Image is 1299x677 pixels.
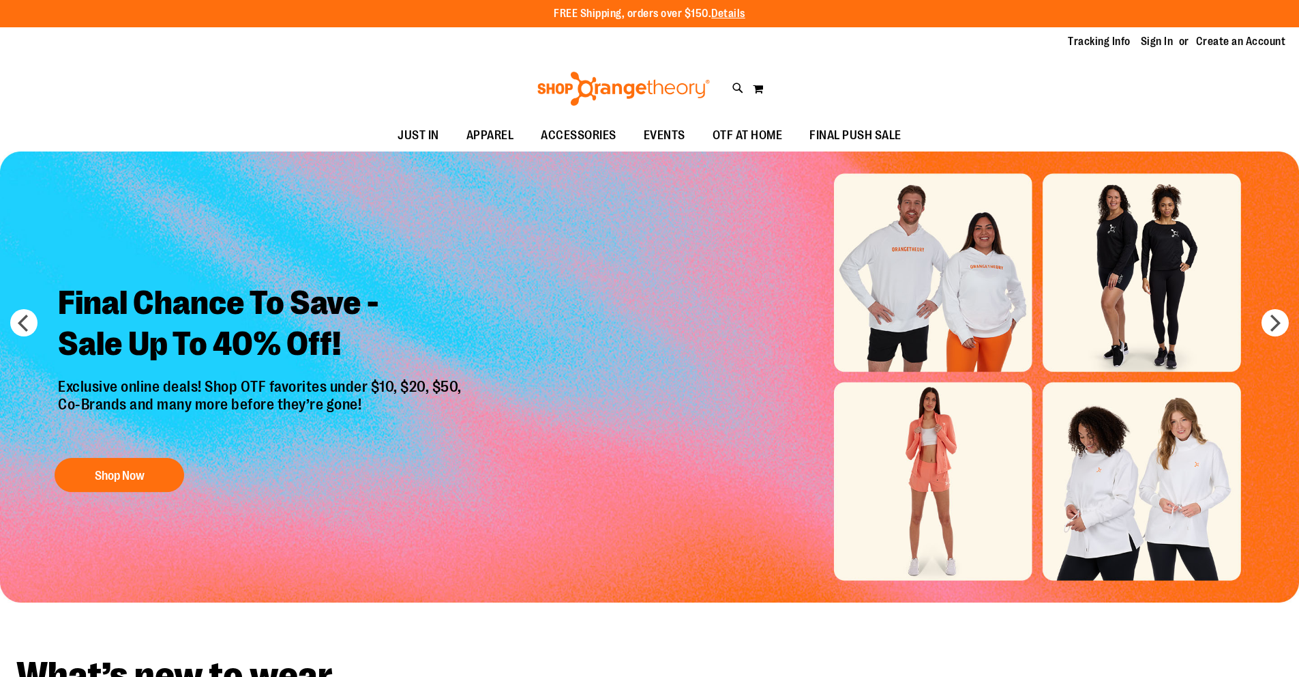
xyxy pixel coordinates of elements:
[384,120,453,152] a: JUST IN
[713,120,783,151] span: OTF AT HOME
[796,120,915,152] a: FINAL PUSH SALE
[535,72,712,106] img: Shop Orangetheory
[48,272,475,378] h2: Final Chance To Save - Sale Up To 40% Off!
[644,120,685,151] span: EVENTS
[711,8,745,20] a: Details
[466,120,514,151] span: APPAREL
[809,120,901,151] span: FINAL PUSH SALE
[1261,309,1289,336] button: next
[10,309,38,336] button: prev
[55,458,184,492] button: Shop Now
[453,120,528,152] a: APPAREL
[699,120,796,152] a: OTF AT HOME
[541,120,616,151] span: ACCESSORIES
[554,6,745,22] p: FREE Shipping, orders over $150.
[48,272,475,500] a: Final Chance To Save -Sale Up To 40% Off! Exclusive online deals! Shop OTF favorites under $10, $...
[527,120,630,152] a: ACCESSORIES
[1141,34,1174,49] a: Sign In
[1068,34,1131,49] a: Tracking Info
[398,120,439,151] span: JUST IN
[630,120,699,152] a: EVENTS
[48,378,475,445] p: Exclusive online deals! Shop OTF favorites under $10, $20, $50, Co-Brands and many more before th...
[1196,34,1286,49] a: Create an Account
